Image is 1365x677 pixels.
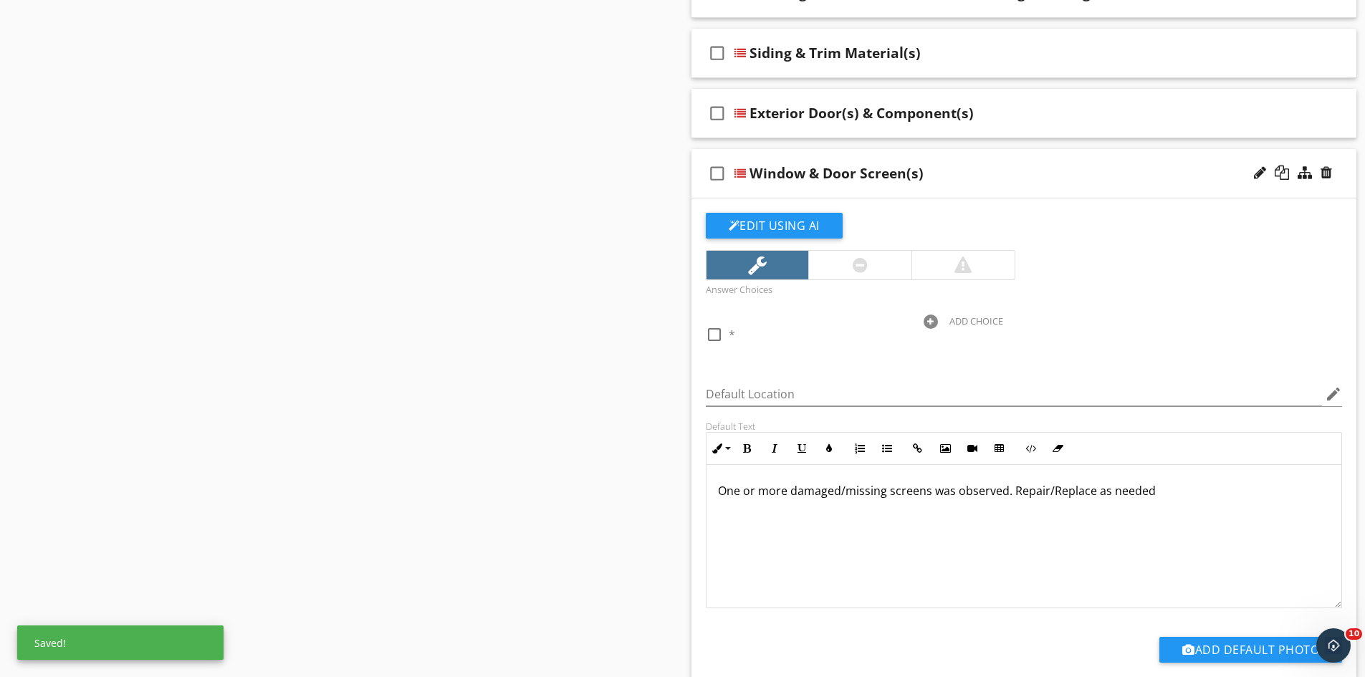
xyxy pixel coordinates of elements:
button: Edit Using AI [706,213,843,239]
button: Code View [1017,435,1044,462]
button: Underline (Ctrl+U) [788,435,815,462]
button: Italic (Ctrl+I) [761,435,788,462]
button: Colors [815,435,843,462]
button: Ordered List [846,435,873,462]
div: Saved! [17,625,224,660]
i: check_box_outline_blank [706,36,729,70]
p: One or more damaged/missing screens was observed. Repair/Replace as needed [718,482,1331,499]
i: check_box_outline_blank [706,96,729,130]
button: Insert Table [986,435,1013,462]
input: Default Location [706,383,1323,406]
button: Inline Style [707,435,734,462]
button: Add Default Photo [1159,637,1342,663]
span: 10 [1346,628,1362,640]
i: edit [1325,385,1342,403]
div: Default Text [706,421,1343,432]
button: Insert Image (Ctrl+P) [931,435,959,462]
button: Clear Formatting [1044,435,1071,462]
button: Unordered List [873,435,901,462]
div: Siding & Trim Material(s) [749,44,921,62]
iframe: Intercom live chat [1316,628,1351,663]
div: Window & Door Screen(s) [749,165,924,182]
div: Exterior Door(s) & Component(s) [749,105,974,122]
button: Insert Video [959,435,986,462]
label: Answer Choices [706,283,772,296]
button: Insert Link (Ctrl+K) [904,435,931,462]
i: check_box_outline_blank [706,156,729,191]
div: ADD CHOICE [949,315,1003,327]
button: Bold (Ctrl+B) [734,435,761,462]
